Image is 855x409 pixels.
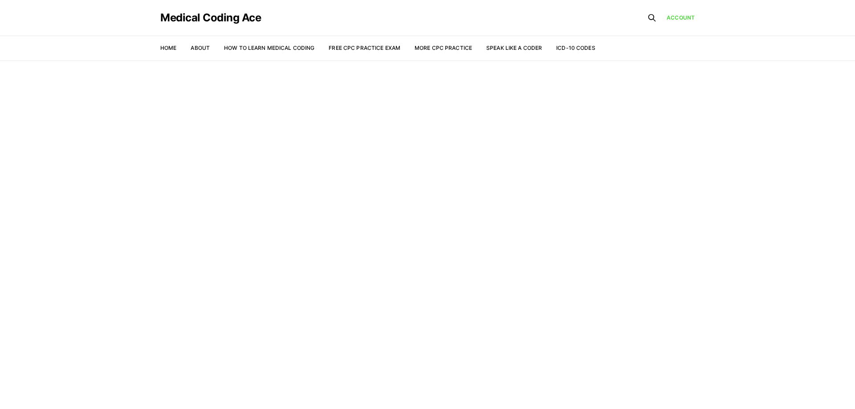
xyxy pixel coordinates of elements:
a: Account [667,14,695,22]
a: How to Learn Medical Coding [224,45,314,51]
a: Free CPC Practice Exam [329,45,400,51]
a: ICD-10 Codes [556,45,595,51]
a: Speak Like a Coder [486,45,542,51]
a: About [191,45,210,51]
a: Medical Coding Ace [160,12,261,23]
a: More CPC Practice [415,45,472,51]
a: Home [160,45,176,51]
